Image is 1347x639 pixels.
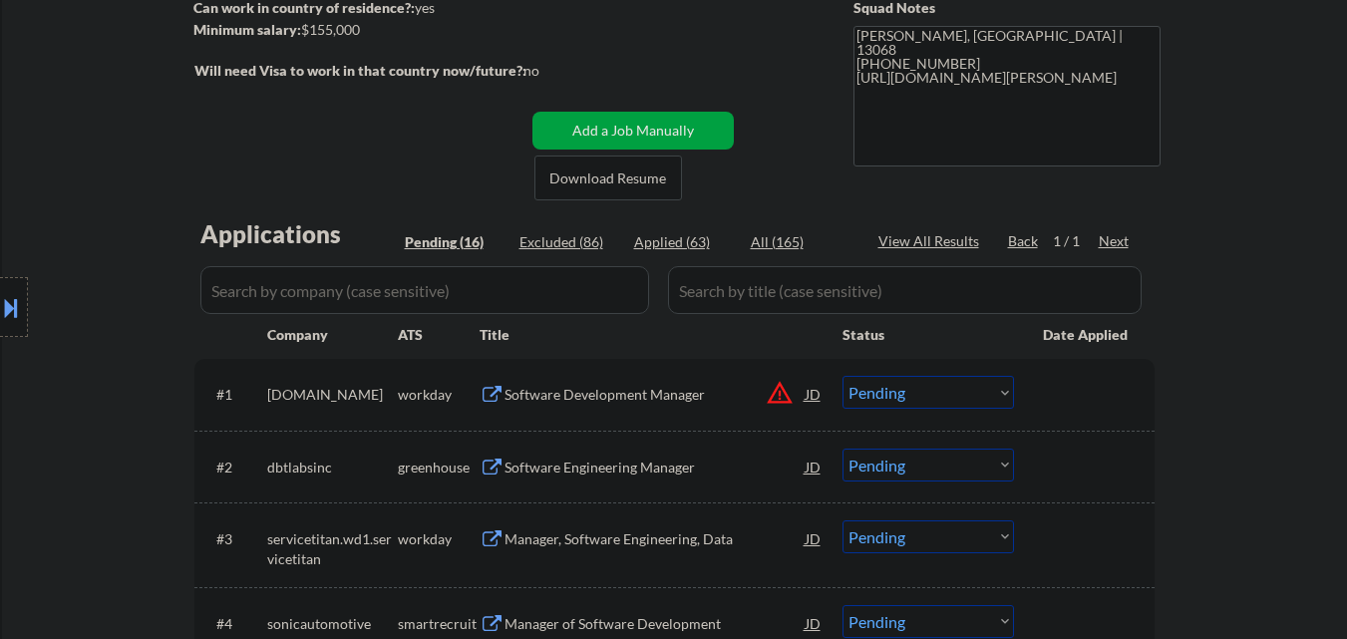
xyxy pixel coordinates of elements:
div: Date Applied [1043,325,1131,345]
div: #3 [216,529,251,549]
div: Status [842,316,1014,352]
div: #4 [216,614,251,634]
div: JD [804,376,824,412]
input: Search by company (case sensitive) [200,266,649,314]
div: Applied (63) [634,232,734,252]
strong: Minimum salary: [193,21,301,38]
div: View All Results [878,231,985,251]
div: Manager, Software Engineering, Data [505,529,806,549]
div: Excluded (86) [519,232,619,252]
div: sonicautomotive [267,614,398,634]
div: Manager of Software Development [505,614,806,634]
input: Search by title (case sensitive) [668,266,1142,314]
div: All (165) [751,232,850,252]
div: JD [804,449,824,484]
div: Title [480,325,824,345]
div: ATS [398,325,480,345]
div: no [523,61,580,81]
div: Back [1008,231,1040,251]
div: workday [398,529,480,549]
strong: Will need Visa to work in that country now/future?: [194,62,526,79]
div: Next [1099,231,1131,251]
div: Software Engineering Manager [505,458,806,478]
div: 1 / 1 [1053,231,1099,251]
div: Software Development Manager [505,385,806,405]
div: greenhouse [398,458,480,478]
div: JD [804,520,824,556]
div: servicetitan.wd1.servicetitan [267,529,398,568]
button: warning_amber [766,379,794,407]
div: Pending (16) [405,232,505,252]
div: workday [398,385,480,405]
button: Download Resume [534,156,682,200]
div: $155,000 [193,20,525,40]
button: Add a Job Manually [532,112,734,150]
